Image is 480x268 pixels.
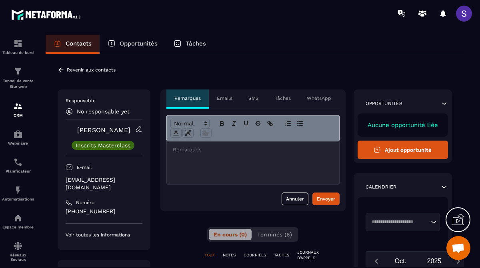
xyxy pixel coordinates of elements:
[11,7,83,22] img: logo
[446,236,470,260] div: Ouvrir le chat
[13,129,23,139] img: automations
[2,179,34,207] a: automationsautomationsAutomatisations
[217,95,232,101] p: Emails
[2,33,34,61] a: formationformationTableau de bord
[186,40,206,47] p: Tâches
[248,95,259,101] p: SMS
[77,108,130,115] p: No responsable yet
[2,207,34,235] a: automationsautomationsEspace membre
[307,95,331,101] p: WhatsApp
[76,143,130,148] p: Inscrits Masterclass
[274,252,289,258] p: TÂCHES
[13,241,23,251] img: social-network
[13,157,23,167] img: scheduler
[2,78,34,89] p: Tunnel de vente Site web
[214,231,247,238] span: En cours (0)
[66,176,142,191] p: [EMAIL_ADDRESS][DOMAIN_NAME]
[312,193,340,205] button: Envoyer
[66,208,142,215] p: [PHONE_NUMBER]
[244,252,266,258] p: COURRIELS
[13,213,23,223] img: automations
[257,231,292,238] span: Terminés (6)
[282,193,308,205] button: Annuler
[77,126,130,134] a: [PERSON_NAME]
[275,95,291,101] p: Tâches
[384,254,418,268] button: Open months overlay
[166,35,214,54] a: Tâches
[2,151,34,179] a: schedulerschedulerPlanificateur
[418,254,451,268] button: Open years overlay
[2,141,34,145] p: Webinaire
[66,97,142,104] p: Responsable
[120,40,158,47] p: Opportunités
[13,101,23,111] img: formation
[2,235,34,268] a: social-networksocial-networkRéseaux Sociaux
[369,256,384,266] button: Previous month
[223,252,236,258] p: NOTES
[2,225,34,229] p: Espace membre
[13,39,23,48] img: formation
[2,169,34,173] p: Planificateur
[13,185,23,195] img: automations
[297,250,338,261] p: JOURNAUX D'APPELS
[2,50,34,55] p: Tableau de bord
[366,184,396,190] p: Calendrier
[2,95,34,123] a: formationformationCRM
[174,95,201,101] p: Remarques
[67,67,116,73] p: Revenir aux contacts
[66,232,142,238] p: Voir toutes les informations
[2,113,34,117] p: CRM
[13,67,23,76] img: formation
[366,100,402,107] p: Opportunités
[2,123,34,151] a: automationsautomationsWebinaire
[2,197,34,201] p: Automatisations
[366,121,440,129] p: Aucune opportunité liée
[100,35,166,54] a: Opportunités
[252,229,297,240] button: Terminés (6)
[2,253,34,262] p: Réseaux Sociaux
[77,164,92,171] p: E-mail
[2,61,34,95] a: formationformationTunnel de vente Site web
[369,218,429,226] input: Search for option
[66,40,92,47] p: Contacts
[209,229,252,240] button: En cours (0)
[46,35,100,54] a: Contacts
[451,256,466,266] button: Next month
[366,213,440,231] div: Search for option
[76,199,94,206] p: Numéro
[204,252,215,258] p: TOUT
[317,195,335,203] div: Envoyer
[358,141,448,159] button: Ajout opportunité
